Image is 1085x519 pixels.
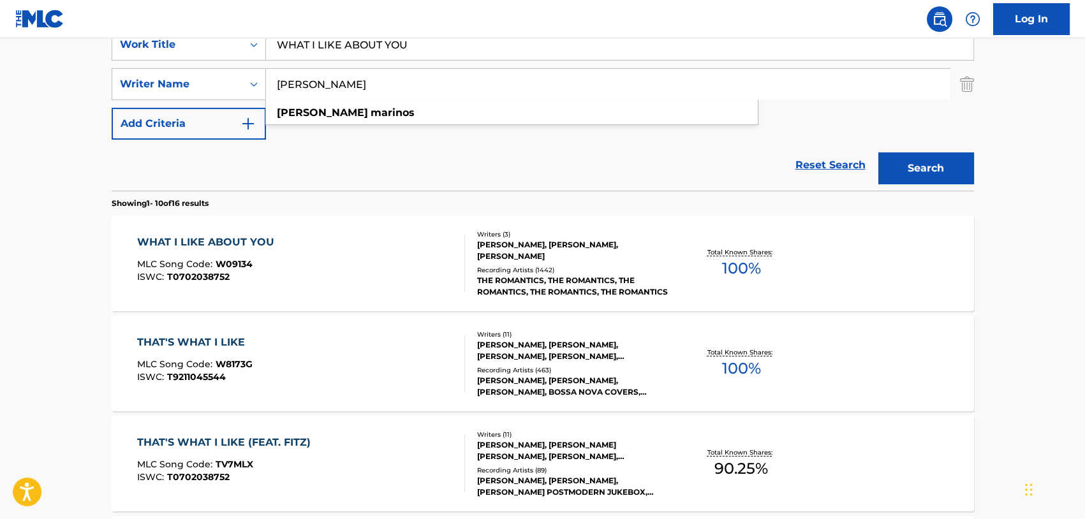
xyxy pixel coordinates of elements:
img: Delete Criterion [960,68,974,100]
a: THAT'S WHAT I LIKEMLC Song Code:W8173GISWC:T9211045544Writers (11)[PERSON_NAME], [PERSON_NAME], [... [112,316,974,411]
div: [PERSON_NAME], [PERSON_NAME] [PERSON_NAME], [PERSON_NAME], [PERSON_NAME], [PERSON_NAME], [PERSON_... [477,439,670,462]
a: WHAT I LIKE ABOUT YOUMLC Song Code:W09134ISWC:T0702038752Writers (3)[PERSON_NAME], [PERSON_NAME],... [112,216,974,311]
form: Search Form [112,29,974,191]
div: Help [960,6,985,32]
img: search [932,11,947,27]
div: ドラッグ [1025,471,1033,509]
p: Total Known Shares: [707,247,776,257]
span: 90.25 % [714,457,768,480]
img: 9d2ae6d4665cec9f34b9.svg [240,116,256,131]
span: ISWC : [137,271,167,282]
div: Recording Artists ( 1442 ) [477,265,670,275]
button: Search [878,152,974,184]
div: Writers ( 11 ) [477,430,670,439]
strong: marinos [371,106,415,119]
div: THAT'S WHAT I LIKE (FEAT. FITZ) [137,435,317,450]
img: MLC Logo [15,10,64,28]
span: MLC Song Code : [137,258,216,270]
div: Writer Name [120,77,235,92]
div: THE ROMANTICS, THE ROMANTICS, THE ROMANTICS, THE ROMANTICS, THE ROMANTICS [477,275,670,298]
span: ISWC : [137,371,167,383]
a: Log In [993,3,1070,35]
div: Writers ( 3 ) [477,230,670,239]
span: 100 % [722,357,761,380]
div: [PERSON_NAME], [PERSON_NAME], [PERSON_NAME], [PERSON_NAME], [PERSON_NAME], [PERSON_NAME] [PERSON_... [477,339,670,362]
div: [PERSON_NAME], [PERSON_NAME], [PERSON_NAME], BOSSA NOVA COVERS, [PERSON_NAME] & MY, [PERSON_NAME]... [477,375,670,398]
div: Recording Artists ( 463 ) [477,365,670,375]
div: [PERSON_NAME], [PERSON_NAME], [PERSON_NAME] [477,239,670,262]
span: TV7MLX [216,458,253,470]
span: T0702038752 [167,471,230,483]
div: WHAT I LIKE ABOUT YOU [137,235,281,250]
span: T9211045544 [167,371,226,383]
p: Total Known Shares: [707,347,776,357]
span: MLC Song Code : [137,458,216,470]
div: Work Title [120,37,235,52]
div: チャットウィジェット [1021,458,1085,519]
p: Total Known Shares: [707,448,776,457]
span: ISWC : [137,471,167,483]
div: Recording Artists ( 89 ) [477,465,670,475]
span: W8173G [216,358,253,370]
div: [PERSON_NAME], [PERSON_NAME], [PERSON_NAME] POSTMODERN JUKEBOX,[PERSON_NAME], [PERSON_NAME], 8 BI... [477,475,670,498]
a: Reset Search [789,151,872,179]
span: 100 % [722,257,761,280]
a: THAT'S WHAT I LIKE (FEAT. FITZ)MLC Song Code:TV7MLXISWC:T0702038752Writers (11)[PERSON_NAME], [PE... [112,416,974,511]
span: T0702038752 [167,271,230,282]
iframe: Chat Widget [1021,458,1085,519]
strong: [PERSON_NAME] [277,106,368,119]
p: Showing 1 - 10 of 16 results [112,198,209,209]
div: THAT'S WHAT I LIKE [137,335,253,350]
button: Add Criteria [112,108,266,140]
span: MLC Song Code : [137,358,216,370]
img: help [965,11,980,27]
span: W09134 [216,258,253,270]
div: Writers ( 11 ) [477,330,670,339]
a: Public Search [927,6,952,32]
